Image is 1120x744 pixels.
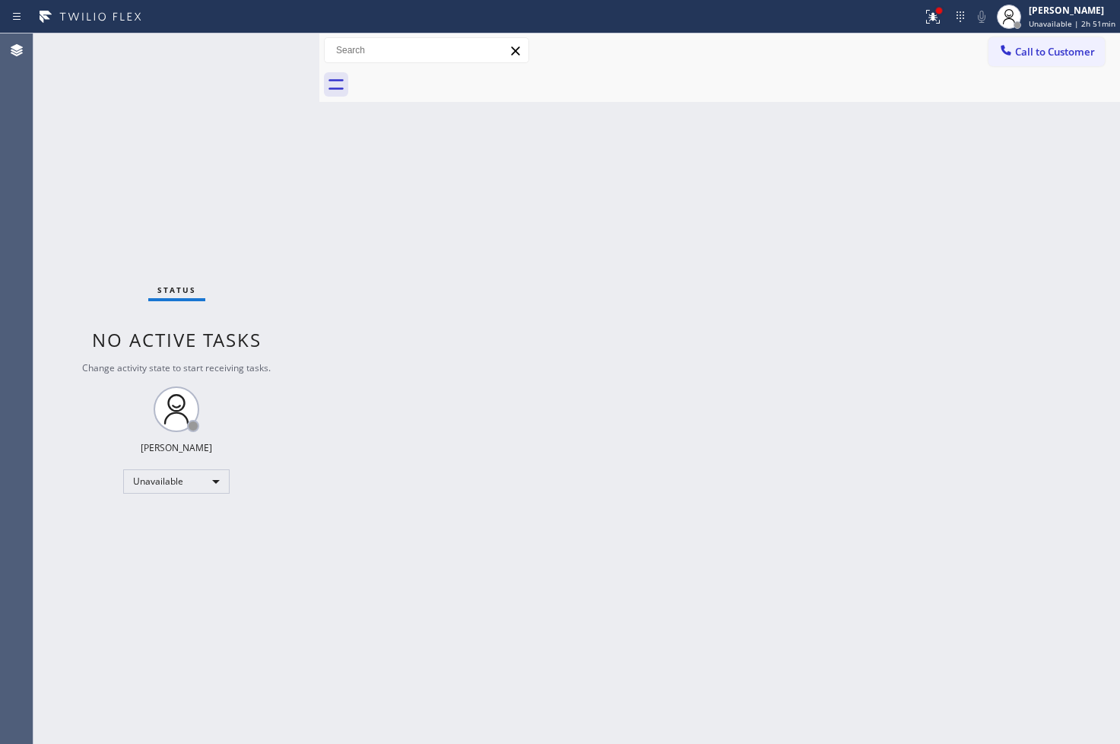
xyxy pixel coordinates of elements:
[141,441,212,454] div: [PERSON_NAME]
[971,6,992,27] button: Mute
[325,38,528,62] input: Search
[82,361,271,374] span: Change activity state to start receiving tasks.
[123,469,230,494] div: Unavailable
[157,285,196,295] span: Status
[988,37,1105,66] button: Call to Customer
[1029,18,1115,29] span: Unavailable | 2h 51min
[1029,4,1115,17] div: [PERSON_NAME]
[1015,45,1095,59] span: Call to Customer
[92,327,262,352] span: No active tasks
